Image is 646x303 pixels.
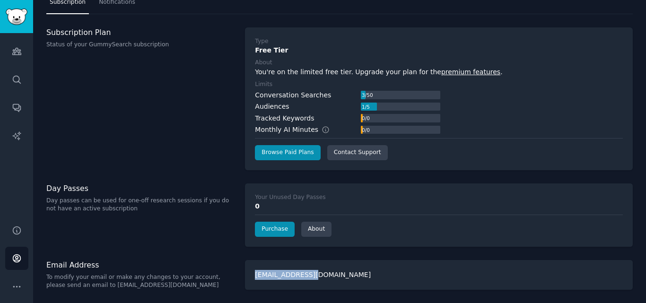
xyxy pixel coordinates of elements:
[327,145,388,160] a: Contact Support
[441,68,500,76] a: premium features
[6,9,27,25] img: GummySearch logo
[361,103,370,111] div: 1 / 5
[245,260,633,290] div: [EMAIL_ADDRESS][DOMAIN_NAME]
[255,67,623,77] div: You're on the limited free tier. Upgrade your plan for the .
[255,45,623,55] div: Free Tier
[255,125,340,135] div: Monthly AI Minutes
[361,114,370,122] div: 0 / 0
[301,222,332,237] a: About
[46,260,235,270] h3: Email Address
[46,183,235,193] h3: Day Passes
[46,27,235,37] h3: Subscription Plan
[46,197,235,213] p: Day passes can be used for one-off research sessions if you do not have an active subscription
[46,41,235,49] p: Status of your GummySearch subscription
[361,126,370,134] div: 0 / 0
[255,90,331,100] div: Conversation Searches
[361,91,374,99] div: 3 / 50
[255,102,289,112] div: Audiences
[255,193,325,202] div: Your Unused Day Passes
[255,113,314,123] div: Tracked Keywords
[255,145,320,160] a: Browse Paid Plans
[46,273,235,290] p: To modify your email or make any changes to your account, please send an email to [EMAIL_ADDRESS]...
[255,37,268,46] div: Type
[255,80,272,89] div: Limits
[255,201,623,211] div: 0
[255,222,295,237] a: Purchase
[255,59,272,67] div: About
